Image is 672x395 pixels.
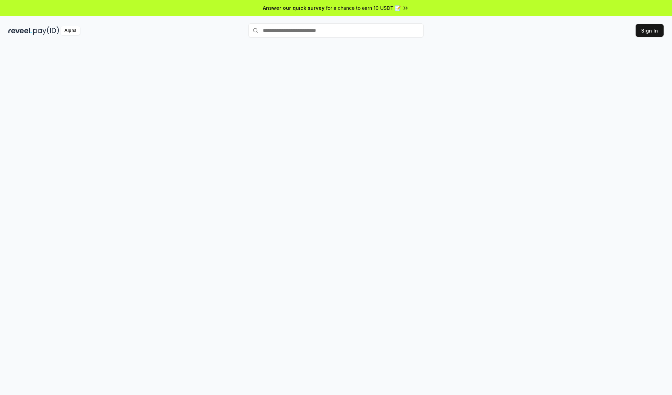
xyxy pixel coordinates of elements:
button: Sign In [636,24,664,37]
img: reveel_dark [8,26,32,35]
span: Answer our quick survey [263,4,324,12]
img: pay_id [33,26,59,35]
span: for a chance to earn 10 USDT 📝 [326,4,401,12]
div: Alpha [61,26,80,35]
